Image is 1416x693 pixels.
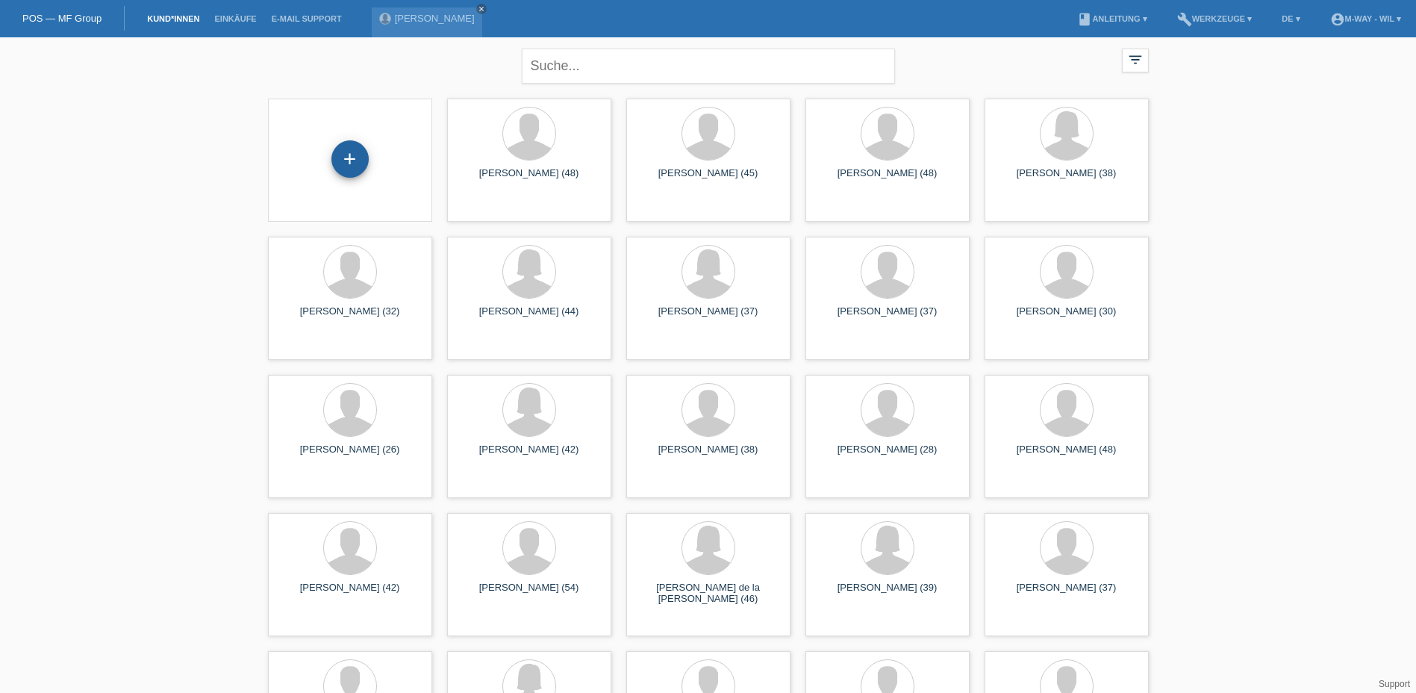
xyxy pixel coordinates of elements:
a: Kund*innen [140,14,207,23]
div: [PERSON_NAME] (38) [638,444,779,467]
div: [PERSON_NAME] (42) [280,582,420,606]
a: account_circlem-way - Wil ▾ [1323,14,1409,23]
div: [PERSON_NAME] (39) [817,582,958,606]
div: [PERSON_NAME] (26) [280,444,420,467]
a: POS — MF Group [22,13,102,24]
div: [PERSON_NAME] (44) [459,305,599,329]
i: book [1077,12,1092,27]
div: [PERSON_NAME] (54) [459,582,599,606]
i: close [478,5,485,13]
input: Suche... [522,49,895,84]
div: Kund*in hinzufügen [332,146,368,172]
i: filter_list [1127,52,1144,68]
div: [PERSON_NAME] (28) [817,444,958,467]
a: [PERSON_NAME] [395,13,475,24]
div: [PERSON_NAME] (30) [996,305,1137,329]
a: bookAnleitung ▾ [1070,14,1154,23]
a: DE ▾ [1274,14,1307,23]
div: [PERSON_NAME] (37) [817,305,958,329]
div: [PERSON_NAME] (42) [459,444,599,467]
div: [PERSON_NAME] (48) [996,444,1137,467]
a: E-Mail Support [264,14,349,23]
div: [PERSON_NAME] (48) [817,167,958,191]
div: [PERSON_NAME] (48) [459,167,599,191]
a: Einkäufe [207,14,263,23]
div: [PERSON_NAME] (38) [996,167,1137,191]
i: build [1177,12,1192,27]
a: Support [1379,679,1410,689]
div: [PERSON_NAME] (45) [638,167,779,191]
a: close [476,4,487,14]
div: [PERSON_NAME] de la [PERSON_NAME] (46) [638,582,779,606]
div: [PERSON_NAME] (37) [996,582,1137,606]
div: [PERSON_NAME] (32) [280,305,420,329]
a: buildWerkzeuge ▾ [1170,14,1260,23]
i: account_circle [1330,12,1345,27]
div: [PERSON_NAME] (37) [638,305,779,329]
